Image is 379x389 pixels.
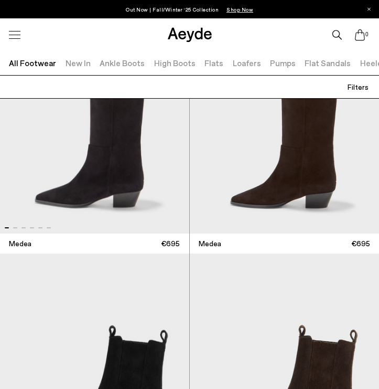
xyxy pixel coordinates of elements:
[351,238,370,249] span: €695
[100,58,145,68] a: Ankle Boots
[154,58,196,68] a: High Boots
[204,58,223,68] a: Flats
[270,58,296,68] a: Pumps
[161,238,180,249] span: €695
[305,58,351,68] a: Flat Sandals
[9,238,31,249] span: Medea
[9,58,56,68] a: All Footwear
[233,58,261,68] a: Loafers
[199,238,221,249] span: Medea
[66,58,91,68] a: New In
[348,82,369,91] span: Filters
